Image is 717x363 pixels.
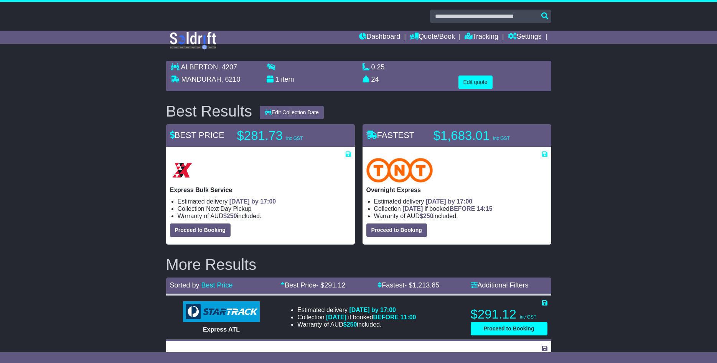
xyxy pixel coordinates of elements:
[458,76,493,89] button: Edit quote
[326,314,346,320] span: [DATE]
[170,158,194,182] img: Border Express: Express Bulk Service
[347,321,357,328] span: 250
[366,130,415,140] span: FASTEST
[178,212,351,220] li: Warranty of AUD included.
[297,306,416,314] li: Estimated delivery
[324,281,345,289] span: 291.12
[471,322,547,335] button: Proceed to Booking
[412,281,439,289] span: 1,213.85
[371,76,379,83] span: 24
[402,205,492,212] span: if booked
[178,205,351,212] li: Collection
[178,198,351,205] li: Estimated delivery
[297,321,416,328] li: Warranty of AUD included.
[374,212,547,220] li: Warranty of AUD included.
[218,63,237,71] span: , 4207
[366,158,433,182] img: TNT Domestic: Overnight Express
[404,281,439,289] span: - $
[410,31,455,44] a: Quote/Book
[181,63,218,71] span: ALBERTON
[465,31,498,44] a: Tracking
[170,130,224,140] span: BEST PRICE
[260,106,324,119] button: Edit Collection Date
[229,198,276,205] span: [DATE] by 17:00
[520,314,536,320] span: inc GST
[170,186,351,194] p: Express Bulk Service
[237,128,333,143] p: $281.73
[343,321,357,328] span: $
[423,213,433,219] span: 250
[170,223,231,237] button: Proceed to Booking
[471,307,547,322] p: $291.12
[166,256,551,273] h2: More Results
[316,281,345,289] span: - $
[366,186,547,194] p: Overnight Express
[223,213,237,219] span: $
[297,352,416,359] li: Estimated delivery
[401,314,416,320] span: 11:00
[227,213,237,219] span: 250
[162,103,256,120] div: Best Results
[275,76,279,83] span: 1
[402,205,423,212] span: [DATE]
[206,205,251,212] span: Next Day Pickup
[203,326,240,333] span: Express ATL
[286,136,303,141] span: inc GST
[183,301,260,322] img: StarTrack: Express ATL
[349,307,396,313] span: [DATE] by 17:00
[374,205,547,212] li: Collection
[373,314,399,320] span: BEFORE
[170,281,199,289] span: Sorted by
[426,198,473,205] span: [DATE] by 17:00
[433,128,529,143] p: $1,683.01
[374,198,547,205] li: Estimated delivery
[420,213,433,219] span: $
[326,314,416,320] span: if booked
[181,76,221,83] span: MANDURAH
[281,76,294,83] span: item
[471,281,529,289] a: Additional Filters
[297,314,416,321] li: Collection
[221,76,241,83] span: , 6210
[201,281,233,289] a: Best Price
[493,136,509,141] span: inc GST
[508,31,542,44] a: Settings
[450,205,475,212] span: BEFORE
[477,205,493,212] span: 14:15
[359,31,400,44] a: Dashboard
[371,63,385,71] span: 0.25
[366,223,427,237] button: Proceed to Booking
[377,281,439,289] a: Fastest- $1,213.85
[280,281,345,289] a: Best Price- $291.12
